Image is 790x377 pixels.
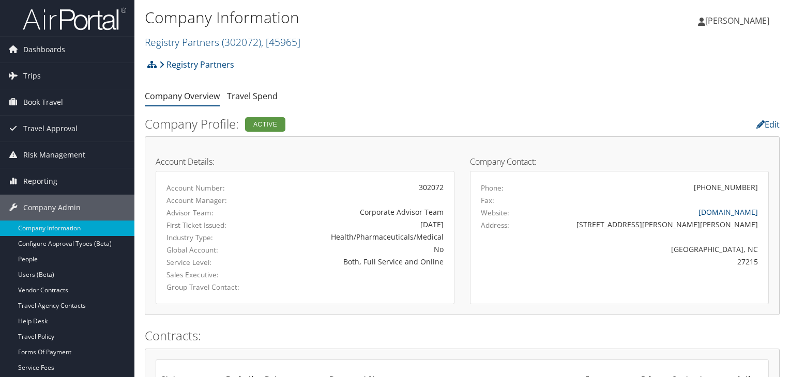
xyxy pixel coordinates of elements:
label: Website: [481,208,509,218]
div: 302072 [264,182,444,193]
label: Sales Executive: [166,270,249,280]
label: Address: [481,220,509,230]
a: [DOMAIN_NAME] [698,207,758,217]
span: Trips [23,63,41,89]
span: Risk Management [23,142,85,168]
label: Industry Type: [166,232,249,243]
div: [DATE] [264,219,444,230]
a: Company Overview [145,90,220,102]
span: [PERSON_NAME] [705,15,769,26]
span: Reporting [23,168,57,194]
h1: Company Information [145,7,568,28]
label: Fax: [481,195,494,206]
div: Corporate Advisor Team [264,207,444,217]
label: Account Number: [166,183,249,193]
a: [PERSON_NAME] [698,5,780,36]
a: Travel Spend [227,90,278,102]
img: airportal-logo.png [23,7,126,31]
a: Registry Partners [159,54,234,75]
div: [STREET_ADDRESS][PERSON_NAME][PERSON_NAME] [554,219,758,230]
label: First Ticket Issued: [166,220,249,230]
h4: Company Contact: [470,158,769,166]
div: No [264,244,444,255]
span: ( 302072 ) [222,35,261,49]
h2: Company Profile: [145,115,563,133]
h4: Account Details: [156,158,454,166]
label: Account Manager: [166,195,249,206]
span: Book Travel [23,89,63,115]
label: Phone: [481,183,504,193]
span: Dashboards [23,37,65,62]
label: Advisor Team: [166,208,249,218]
div: Health/Pharmaceuticals/Medical [264,231,444,242]
div: Active [245,117,285,132]
a: Registry Partners [145,35,300,49]
span: , [ 45965 ] [261,35,300,49]
label: Group Travel Contact: [166,282,249,292]
a: Edit [756,119,780,130]
div: 27215 [554,256,758,267]
span: Travel Approval [23,116,78,142]
span: Company Admin [23,195,81,221]
label: Global Account: [166,245,249,255]
label: Service Level: [166,257,249,268]
h2: Contracts: [145,327,780,344]
div: [PHONE_NUMBER] [694,182,758,193]
div: [GEOGRAPHIC_DATA], NC [554,244,758,255]
div: Both, Full Service and Online [264,256,444,267]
